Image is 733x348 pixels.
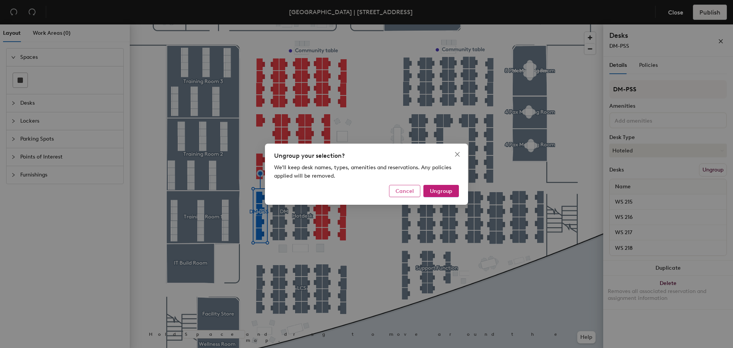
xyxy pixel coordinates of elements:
[423,185,459,197] button: Ungroup
[430,188,452,194] span: Ungroup
[454,151,460,157] span: close
[451,148,463,160] button: Close
[274,164,451,179] span: We'll keep desk names, types, amenities and reservations. Any policies applied will be removed.
[451,151,463,157] span: Close
[396,188,414,194] span: Cancel
[274,151,459,160] div: Ungroup your selection?
[389,185,420,197] button: Cancel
